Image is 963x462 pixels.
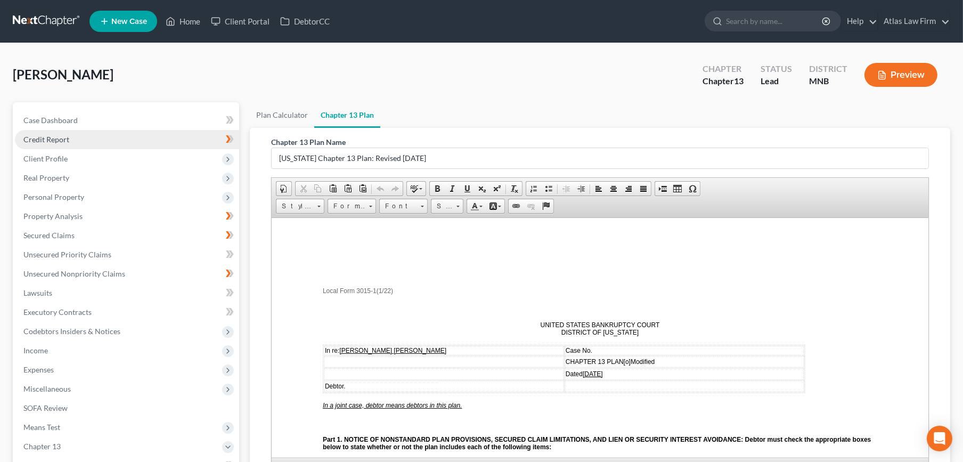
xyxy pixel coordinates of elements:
a: Align Right [621,182,636,196]
span: 13 [734,76,744,86]
a: Justify [636,182,651,196]
a: Insert/Remove Bulleted List [541,182,556,196]
a: Center [606,182,621,196]
input: Enter name... [272,148,928,168]
span: Lawsuits [23,288,52,297]
input: Search by name... [726,11,823,31]
a: DebtorCC [275,12,335,31]
a: Increase Indent [574,182,589,196]
span: New Case [111,18,147,26]
button: Preview [864,63,937,87]
div: Chapter [703,63,744,75]
a: Unsecured Nonpriority Claims [15,264,239,283]
a: Spell Checker [407,182,426,196]
a: SOFA Review [15,399,239,418]
a: Insert/Remove Numbered List [526,182,541,196]
div: Chapter [703,75,744,87]
span: Real Property [23,173,69,182]
a: Document Properties [276,182,291,196]
a: Styles [276,199,324,214]
a: Redo [388,182,403,196]
span: Executory Contracts [23,307,92,317]
a: Case Dashboard [15,111,239,130]
a: Font [379,199,428,214]
span: Case Dashboard [23,116,78,125]
a: Client Portal [206,12,275,31]
span: Property Analysis [23,212,83,221]
a: Superscript [489,182,504,196]
a: Lawsuits [15,283,239,303]
a: Paste as plain text [340,182,355,196]
a: Background Color [486,199,504,213]
a: Insert Special Character [685,182,700,196]
a: Credit Report [15,130,239,149]
a: Executory Contracts [15,303,239,322]
a: Unlink [524,199,538,213]
a: Decrease Indent [559,182,574,196]
div: Lead [761,75,792,87]
a: Subscript [475,182,489,196]
span: Expenses [23,365,54,374]
a: Align Left [591,182,606,196]
span: Client Profile [23,154,68,163]
span: Codebtors Insiders & Notices [23,327,120,336]
span: Unsecured Nonpriority Claims [23,269,125,278]
div: District [809,63,847,75]
a: Copy [311,182,325,196]
a: Underline [460,182,475,196]
a: Size [431,199,463,214]
span: Font [380,199,417,213]
div: Status [761,63,792,75]
a: Home [160,12,206,31]
a: Help [842,12,877,31]
span: Secured Claims [23,231,75,240]
div: Open Intercom Messenger [927,426,952,451]
div: MNB [809,75,847,87]
a: Italic [445,182,460,196]
a: Chapter 13 Plan [314,102,380,128]
span: Personal Property [23,192,84,201]
span: Means Test [23,423,60,432]
a: Remove Format [507,182,522,196]
label: Chapter 13 Plan Name [271,136,346,148]
span: Chapter 13 [23,442,61,451]
a: Cut [296,182,311,196]
a: Table [670,182,685,196]
a: Plan Calculator [250,102,314,128]
span: Income [23,346,48,355]
a: Insert Page Break for Printing [655,182,670,196]
a: Bold [430,182,445,196]
a: Property Analysis [15,207,239,226]
a: Paste [325,182,340,196]
iframe: Rich Text Editor, document-ckeditor [272,218,928,458]
a: Undo [373,182,388,196]
a: Format [328,199,376,214]
a: Text Color [467,199,486,213]
a: Link [509,199,524,213]
span: Styles [276,199,314,213]
a: Unsecured Priority Claims [15,245,239,264]
a: Secured Claims [15,226,239,245]
a: Anchor [538,199,553,213]
span: Miscellaneous [23,384,71,393]
span: Size [431,199,453,213]
a: Atlas Law Firm [878,12,950,31]
a: Paste from Word [355,182,370,196]
span: Credit Report [23,135,69,144]
span: SOFA Review [23,403,68,412]
span: Unsecured Priority Claims [23,250,111,259]
span: Format [328,199,365,213]
span: [PERSON_NAME] [13,67,113,82]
